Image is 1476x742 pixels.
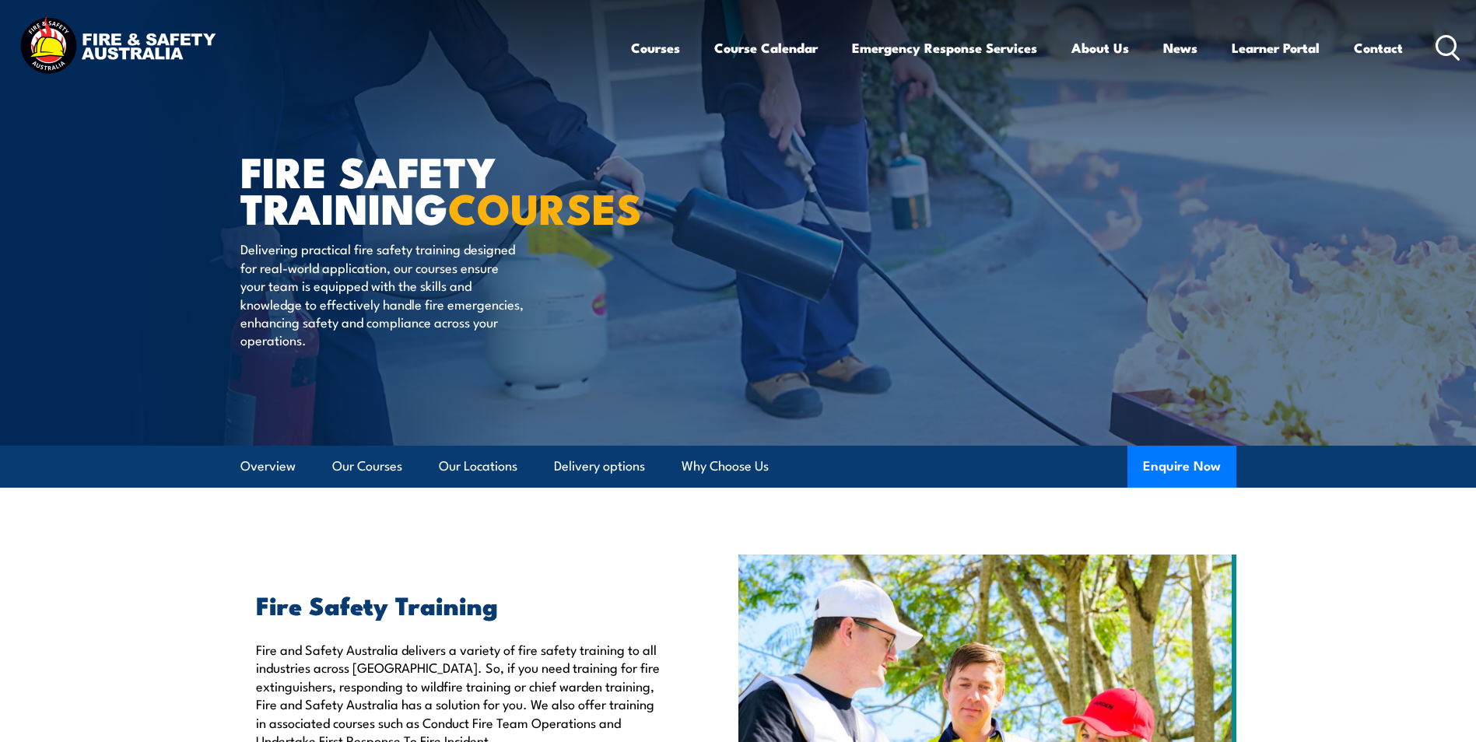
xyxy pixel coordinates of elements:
p: Delivering practical fire safety training designed for real-world application, our courses ensure... [240,240,524,348]
h2: Fire Safety Training [256,593,667,615]
a: About Us [1071,27,1129,68]
a: Our Locations [439,446,517,487]
a: Emergency Response Services [852,27,1037,68]
a: Overview [240,446,296,487]
a: Learner Portal [1232,27,1320,68]
h1: FIRE SAFETY TRAINING [240,152,625,225]
button: Enquire Now [1127,446,1236,488]
a: Delivery options [554,446,645,487]
a: News [1163,27,1197,68]
strong: COURSES [448,174,642,239]
a: Why Choose Us [682,446,769,487]
a: Courses [631,27,680,68]
a: Our Courses [332,446,402,487]
a: Course Calendar [714,27,818,68]
a: Contact [1354,27,1403,68]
